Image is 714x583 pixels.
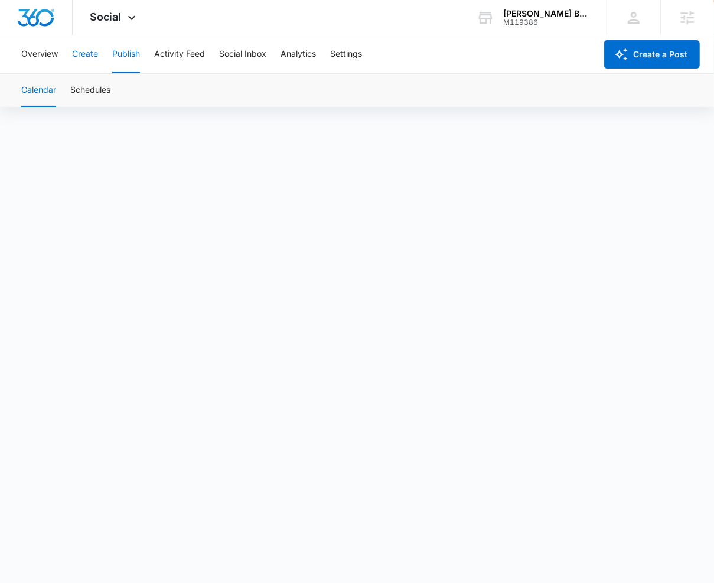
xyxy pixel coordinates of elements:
button: Schedules [70,74,110,107]
button: Calendar [21,74,56,107]
button: Create [72,35,98,73]
button: Settings [330,35,362,73]
button: Create a Post [604,40,700,69]
div: account id [503,18,589,27]
button: Analytics [281,35,316,73]
button: Activity Feed [154,35,205,73]
button: Overview [21,35,58,73]
button: Publish [112,35,140,73]
div: account name [503,9,589,18]
button: Social Inbox [219,35,266,73]
span: Social [90,11,122,23]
